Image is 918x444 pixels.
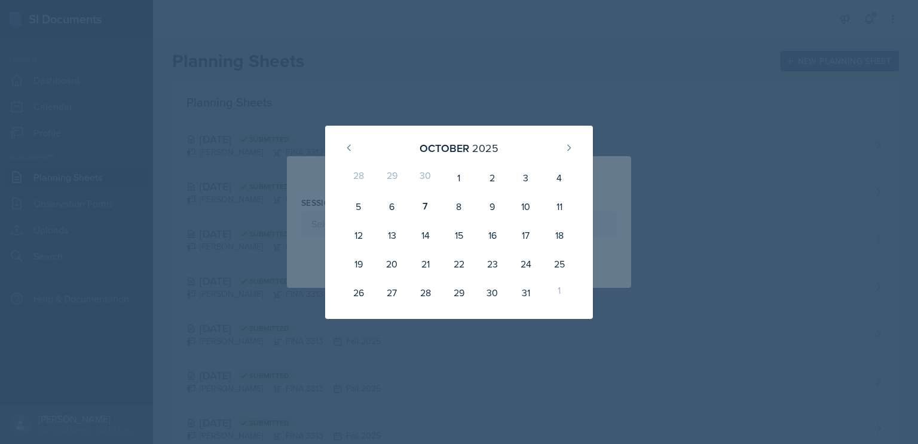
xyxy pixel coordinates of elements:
div: 25 [543,250,576,278]
div: 2 [476,163,509,192]
div: 30 [476,278,509,307]
div: 15 [442,221,476,250]
div: 11 [543,192,576,221]
div: 28 [409,278,442,307]
div: October [420,140,469,156]
div: 24 [509,250,543,278]
div: 29 [442,278,476,307]
div: 10 [509,192,543,221]
div: 1 [442,163,476,192]
div: 9 [476,192,509,221]
div: 28 [342,163,375,192]
div: 7 [409,192,442,221]
div: 26 [342,278,375,307]
div: 17 [509,221,543,250]
div: 3 [509,163,543,192]
div: 18 [543,221,576,250]
div: 6 [375,192,409,221]
div: 14 [409,221,442,250]
div: 22 [442,250,476,278]
div: 12 [342,221,375,250]
div: 16 [476,221,509,250]
div: 31 [509,278,543,307]
div: 27 [375,278,409,307]
div: 2025 [472,140,498,156]
div: 21 [409,250,442,278]
div: 19 [342,250,375,278]
div: 30 [409,163,442,192]
div: 8 [442,192,476,221]
div: 13 [375,221,409,250]
div: 1 [543,278,576,307]
div: 5 [342,192,375,221]
div: 29 [375,163,409,192]
div: 23 [476,250,509,278]
div: 20 [375,250,409,278]
div: 4 [543,163,576,192]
